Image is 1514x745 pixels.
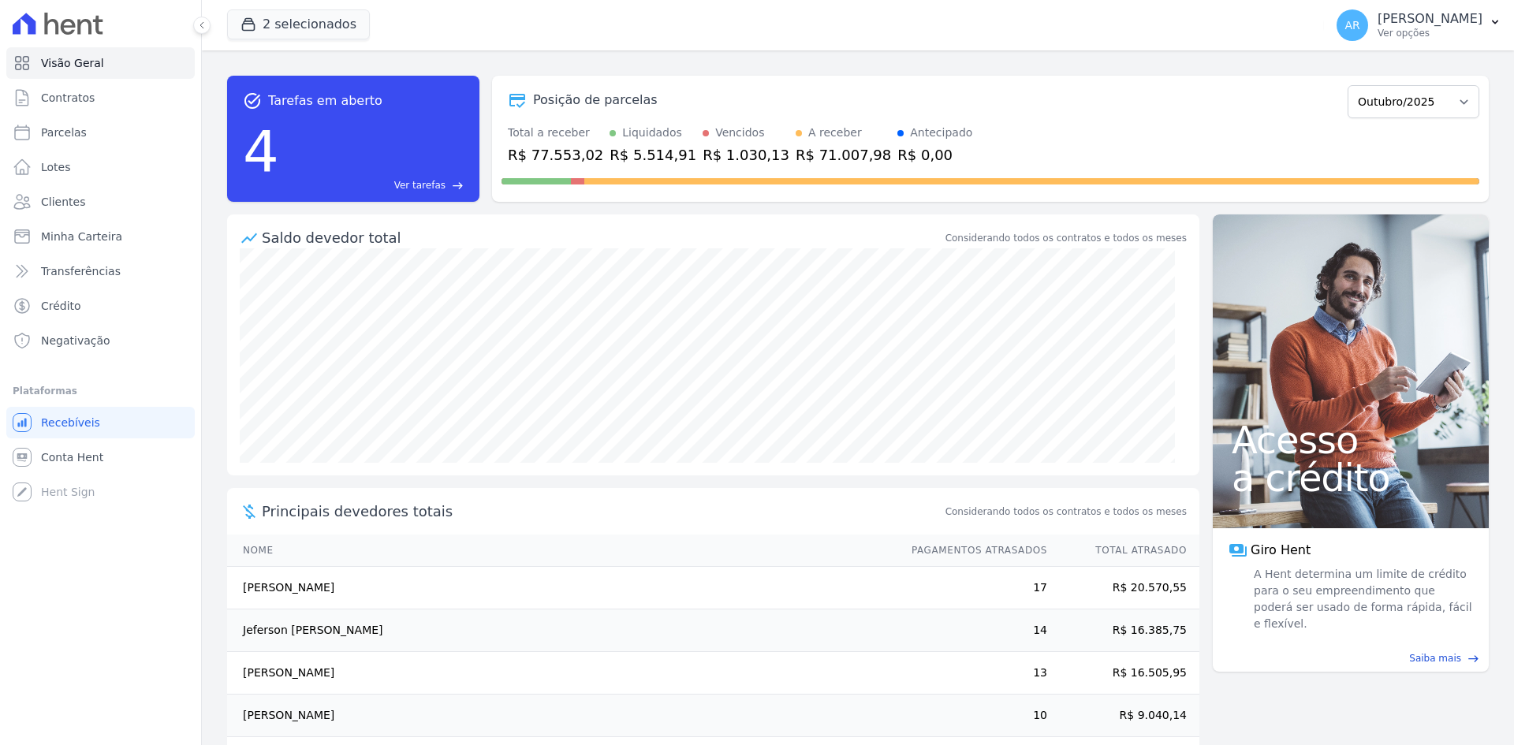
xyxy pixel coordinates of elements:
[41,125,87,140] span: Parcelas
[1048,567,1199,609] td: R$ 20.570,55
[227,535,897,567] th: Nome
[285,178,464,192] a: Ver tarefas east
[897,652,1048,695] td: 13
[1409,651,1461,665] span: Saiba mais
[6,407,195,438] a: Recebíveis
[6,221,195,252] a: Minha Carteira
[6,47,195,79] a: Visão Geral
[1344,20,1359,31] span: AR
[1324,3,1514,47] button: AR [PERSON_NAME] Ver opções
[6,255,195,287] a: Transferências
[227,652,897,695] td: [PERSON_NAME]
[1232,421,1470,459] span: Acesso
[41,55,104,71] span: Visão Geral
[508,144,603,166] div: R$ 77.553,02
[6,82,195,114] a: Contratos
[1251,566,1473,632] span: A Hent determina um limite de crédito para o seu empreendimento que poderá ser usado de forma ráp...
[533,91,658,110] div: Posição de parcelas
[6,151,195,183] a: Lotes
[41,90,95,106] span: Contratos
[910,125,972,141] div: Antecipado
[945,231,1187,245] div: Considerando todos os contratos e todos os meses
[897,695,1048,737] td: 10
[262,227,942,248] div: Saldo devedor total
[41,333,110,348] span: Negativação
[227,695,897,737] td: [PERSON_NAME]
[1048,609,1199,652] td: R$ 16.385,75
[1232,459,1470,497] span: a crédito
[1378,27,1482,39] p: Ver opções
[394,178,446,192] span: Ver tarefas
[262,501,942,522] span: Principais devedores totais
[1467,653,1479,665] span: east
[41,194,85,210] span: Clientes
[1222,651,1479,665] a: Saiba mais east
[6,441,195,473] a: Conta Hent
[41,263,121,279] span: Transferências
[808,125,862,141] div: A receber
[1048,535,1199,567] th: Total Atrasado
[508,125,603,141] div: Total a receber
[41,415,100,430] span: Recebíveis
[897,567,1048,609] td: 17
[6,325,195,356] a: Negativação
[268,91,382,110] span: Tarefas em aberto
[243,91,262,110] span: task_alt
[41,449,103,465] span: Conta Hent
[227,567,897,609] td: [PERSON_NAME]
[1048,695,1199,737] td: R$ 9.040,14
[13,382,188,400] div: Plataformas
[1251,541,1311,560] span: Giro Hent
[41,159,71,175] span: Lotes
[41,298,81,314] span: Crédito
[897,535,1048,567] th: Pagamentos Atrasados
[227,609,897,652] td: Jeferson [PERSON_NAME]
[41,229,122,244] span: Minha Carteira
[945,505,1187,519] span: Considerando todos os contratos e todos os meses
[227,9,370,39] button: 2 selecionados
[796,144,891,166] div: R$ 71.007,98
[703,144,789,166] div: R$ 1.030,13
[243,110,279,192] div: 4
[897,609,1048,652] td: 14
[6,117,195,148] a: Parcelas
[715,125,764,141] div: Vencidos
[1048,652,1199,695] td: R$ 16.505,95
[897,144,972,166] div: R$ 0,00
[1378,11,1482,27] p: [PERSON_NAME]
[6,290,195,322] a: Crédito
[610,144,696,166] div: R$ 5.514,91
[6,186,195,218] a: Clientes
[452,180,464,192] span: east
[622,125,682,141] div: Liquidados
